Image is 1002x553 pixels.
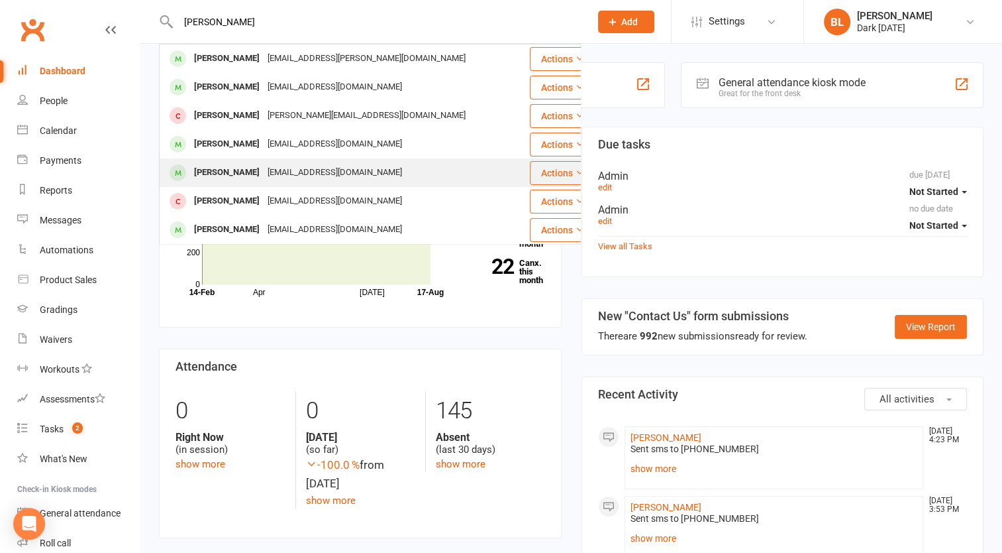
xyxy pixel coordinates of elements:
div: from [DATE] [306,456,415,492]
span: 2 [72,422,83,434]
div: Assessments [40,394,105,404]
span: All activities [879,393,934,405]
div: BL [824,9,850,35]
div: Product Sales [40,275,97,285]
div: [PERSON_NAME] [190,135,264,154]
div: [EMAIL_ADDRESS][DOMAIN_NAME] [264,135,406,154]
button: Not Started [909,180,967,204]
a: Calendar [17,116,140,146]
div: What's New [40,454,87,464]
a: Assessments [17,385,140,414]
div: [EMAIL_ADDRESS][DOMAIN_NAME] [264,78,406,97]
div: Tasks [40,424,64,434]
a: Automations [17,235,140,265]
a: Reports [17,176,140,206]
a: edit [598,216,612,226]
time: [DATE] 3:53 PM [923,497,966,514]
a: What's New [17,444,140,474]
button: All activities [864,388,967,410]
strong: 992 [640,330,658,342]
button: Add [598,11,654,33]
h3: Recent Activity [598,388,968,401]
a: Product Sales [17,265,140,295]
a: show more [175,458,225,470]
div: Workouts [40,364,79,375]
a: View all Tasks [598,241,652,251]
div: Calendar [40,125,77,136]
strong: Absent [436,431,545,444]
a: edit [598,182,612,192]
a: Clubworx [16,13,49,46]
span: Sent sms to [PHONE_NUMBER] [630,513,759,524]
button: Actions [530,161,595,185]
a: 22Canx. this month [468,259,545,284]
a: show more [630,460,918,478]
a: show more [436,458,485,470]
h3: Due tasks [598,138,968,151]
span: -100.0 % [306,458,360,471]
span: Settings [709,7,745,36]
span: Sent sms to [PHONE_NUMBER] [630,444,759,454]
div: 145 [436,391,545,431]
button: Actions [530,76,595,99]
div: General attendance kiosk mode [719,76,866,89]
div: [PERSON_NAME][EMAIL_ADDRESS][DOMAIN_NAME] [264,106,470,125]
div: [EMAIL_ADDRESS][DOMAIN_NAME] [264,192,406,211]
div: [EMAIL_ADDRESS][DOMAIN_NAME] [264,220,406,239]
div: Waivers [40,334,72,345]
div: Dashboard [40,66,85,76]
a: Tasks 2 [17,414,140,444]
div: General attendance [40,508,121,519]
time: [DATE] 4:23 PM [923,427,966,444]
div: (so far) [306,431,415,456]
div: Automations [40,245,93,255]
span: Add [621,17,638,27]
div: People [40,95,68,106]
div: Open Intercom Messenger [13,508,45,540]
div: Admin [598,170,968,182]
input: Search... [174,13,581,31]
a: Waivers [17,325,140,355]
a: [PERSON_NAME] [630,432,701,443]
div: Dark [DATE] [857,22,932,34]
strong: Right Now [175,431,285,444]
div: [PERSON_NAME] [190,220,264,239]
div: Gradings [40,304,77,315]
div: [EMAIL_ADDRESS][DOMAIN_NAME] [264,163,406,182]
div: Payments [40,155,81,166]
div: [PERSON_NAME] [190,163,264,182]
span: Not Started [909,220,958,231]
div: There are new submissions ready for review. [598,328,807,344]
button: Actions [530,133,595,156]
button: Actions [530,218,595,242]
strong: 22 [468,257,514,276]
div: [EMAIL_ADDRESS][PERSON_NAME][DOMAIN_NAME] [264,49,470,68]
button: Actions [530,47,595,71]
h3: Attendance [175,360,545,373]
div: 0 [306,391,415,431]
div: 0 [175,391,285,431]
div: (in session) [175,431,285,456]
a: Messages [17,206,140,235]
div: Reports [40,185,72,196]
div: Great for the front desk [719,89,866,98]
div: Messages [40,215,81,225]
a: View Report [895,315,967,339]
div: [PERSON_NAME] [857,10,932,22]
button: Actions [530,104,595,128]
a: Gradings [17,295,140,325]
button: Actions [530,190,595,214]
div: [PERSON_NAME] [190,49,264,68]
div: [PERSON_NAME] [190,78,264,97]
h3: New "Contact Us" form submissions [598,310,807,323]
a: General attendance kiosk mode [17,499,140,528]
div: [PERSON_NAME] [190,192,264,211]
span: Not Started [909,186,958,197]
button: Not Started [909,214,967,237]
div: Roll call [40,538,71,548]
a: People [17,86,140,116]
div: Admin [598,204,968,216]
a: Payments [17,146,140,176]
a: Dashboard [17,56,140,86]
a: show more [630,529,918,548]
